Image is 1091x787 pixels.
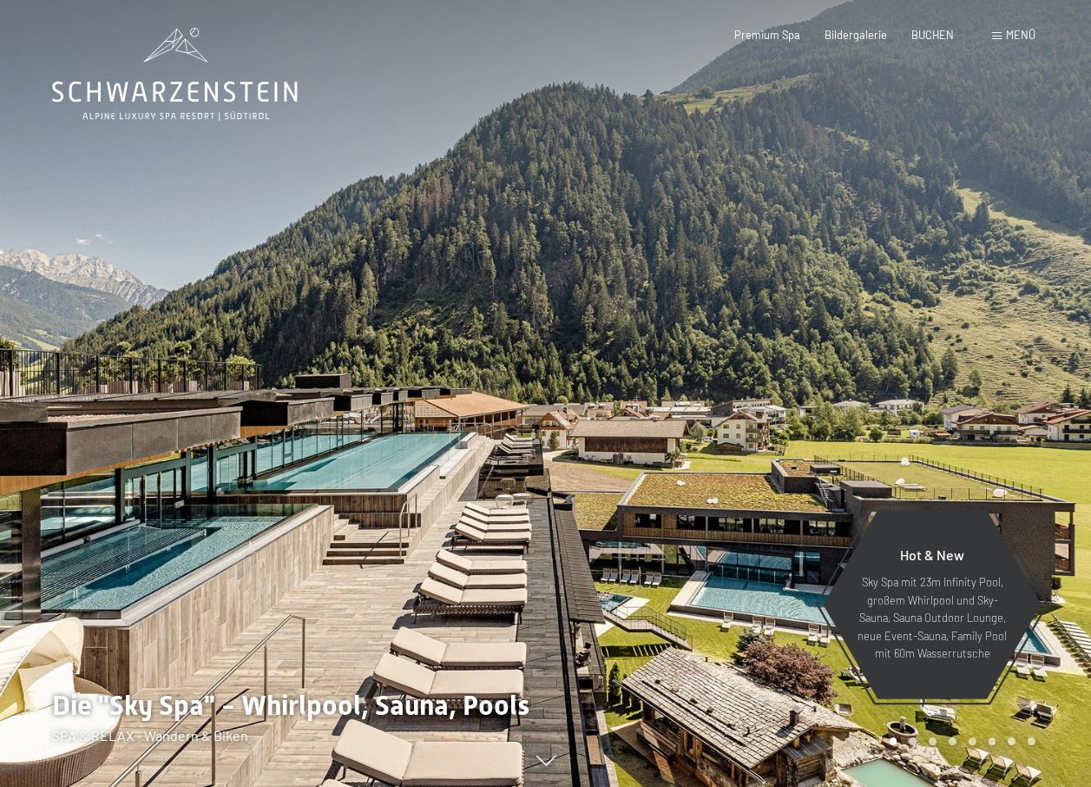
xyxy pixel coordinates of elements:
[900,546,964,563] span: Hot & New
[825,28,887,42] a: Bildergalerie
[929,737,937,745] div: Carousel Page 3
[911,28,954,42] a: BUCHEN
[1008,737,1015,745] div: Carousel Page 7
[909,737,917,745] div: Carousel Page 2
[857,573,1008,662] p: Sky Spa mit 23m Infinity Pool, großem Whirlpool und Sky-Sauna, Sauna Outdoor Lounge, neue Event-S...
[884,737,1035,745] div: Carousel Pagination
[1028,737,1035,745] div: Carousel Page 8
[734,28,800,42] a: Premium Spa
[989,737,996,745] div: Carousel Page 6
[890,737,897,745] div: Carousel Page 1 (Current Slide)
[969,737,976,745] div: Carousel Page 5
[949,737,956,745] div: Carousel Page 4
[1006,28,1035,42] span: Menü
[822,509,1042,700] a: Hot & New Sky Spa mit 23m Infinity Pool, großem Whirlpool und Sky-Sauna, Sauna Outdoor Lounge, ne...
